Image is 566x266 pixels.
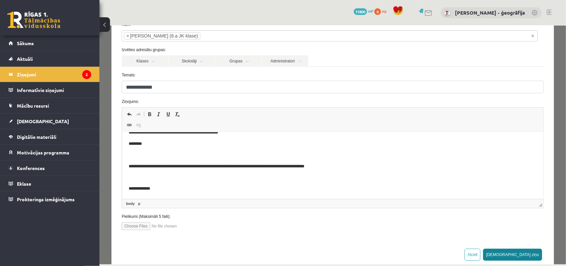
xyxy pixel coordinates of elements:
a: [PERSON_NAME] - ģeogrāfija [455,9,525,16]
span: 0 [374,8,381,15]
a: Aktuāli [9,51,91,66]
span: Digitālie materiāli [17,134,56,140]
a: Atkārtot (vadīšanas taustiņš+Y) [34,84,44,93]
legend: Informatīvie ziņojumi [17,82,91,98]
span: mP [368,8,373,14]
a: Saite (vadīšanas taustiņš+K) [25,95,34,104]
a: Digitālie materiāli [9,129,91,144]
span: Proktoringa izmēģinājums [17,196,75,202]
a: Klases [22,30,69,41]
a: Atcelt (vadīšanas taustiņš+Z) [25,84,34,93]
a: Mācību resursi [9,98,91,113]
span: × [27,7,30,14]
a: Skolotāji [69,30,115,41]
a: 0 xp [374,8,390,14]
li: Nikola Silāre (8.a JK klase) [25,7,101,14]
button: Atcelt [365,223,381,235]
span: Aktuāli [17,56,33,62]
button: [DEMOGRAPHIC_DATA] ziņu [384,223,443,235]
label: Ziņojums: [17,73,449,79]
img: Toms Krūmiņš - ģeogrāfija [444,10,451,17]
a: Grupas [116,30,162,41]
span: xp [382,8,386,14]
a: Rīgas 1. Tālmācības vidusskola [7,12,60,28]
span: Mācību resursi [17,103,49,109]
a: Noņemt stilus [73,84,83,93]
span: Noņemt visus vienumus [432,7,435,14]
span: [DEMOGRAPHIC_DATA] [17,118,69,124]
a: Informatīvie ziņojumi [9,82,91,98]
a: Atsaistīt [34,95,44,104]
a: body elements [25,175,36,181]
a: Eklase [9,176,91,191]
a: Motivācijas programma [9,145,91,160]
label: Pielikumi (Maksimāli 5 faili): [17,188,449,194]
a: Konferences [9,160,91,176]
span: 11800 [354,8,367,15]
span: Mērogot [439,178,443,181]
a: Administratori [162,30,209,41]
span: Konferences [17,165,45,171]
legend: Ziņojumi [17,67,91,82]
a: Proktoringa izmēģinājums [9,192,91,207]
a: Slīpraksts (vadīšanas taustiņš+I) [55,84,64,93]
a: p elements [37,175,42,181]
span: Eklase [17,181,31,187]
i: 2 [82,70,91,79]
a: Ziņojumi2 [9,67,91,82]
iframe: Bagātinātā teksta redaktors, wiswyg-editor-47433877782560-1758349931-679 [23,107,444,173]
a: [DEMOGRAPHIC_DATA] [9,114,91,129]
a: Treknraksts (vadīšanas taustiņš+B) [45,84,55,93]
a: 11800 mP [354,8,373,14]
span: Sākums [17,40,34,46]
label: Izvēlies adresātu grupas: [17,21,449,27]
a: Sākums [9,36,91,51]
label: Temats: [17,46,449,52]
span: Motivācijas programma [17,149,69,155]
a: Pasvītrojums (vadīšanas taustiņš+U) [64,84,73,93]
